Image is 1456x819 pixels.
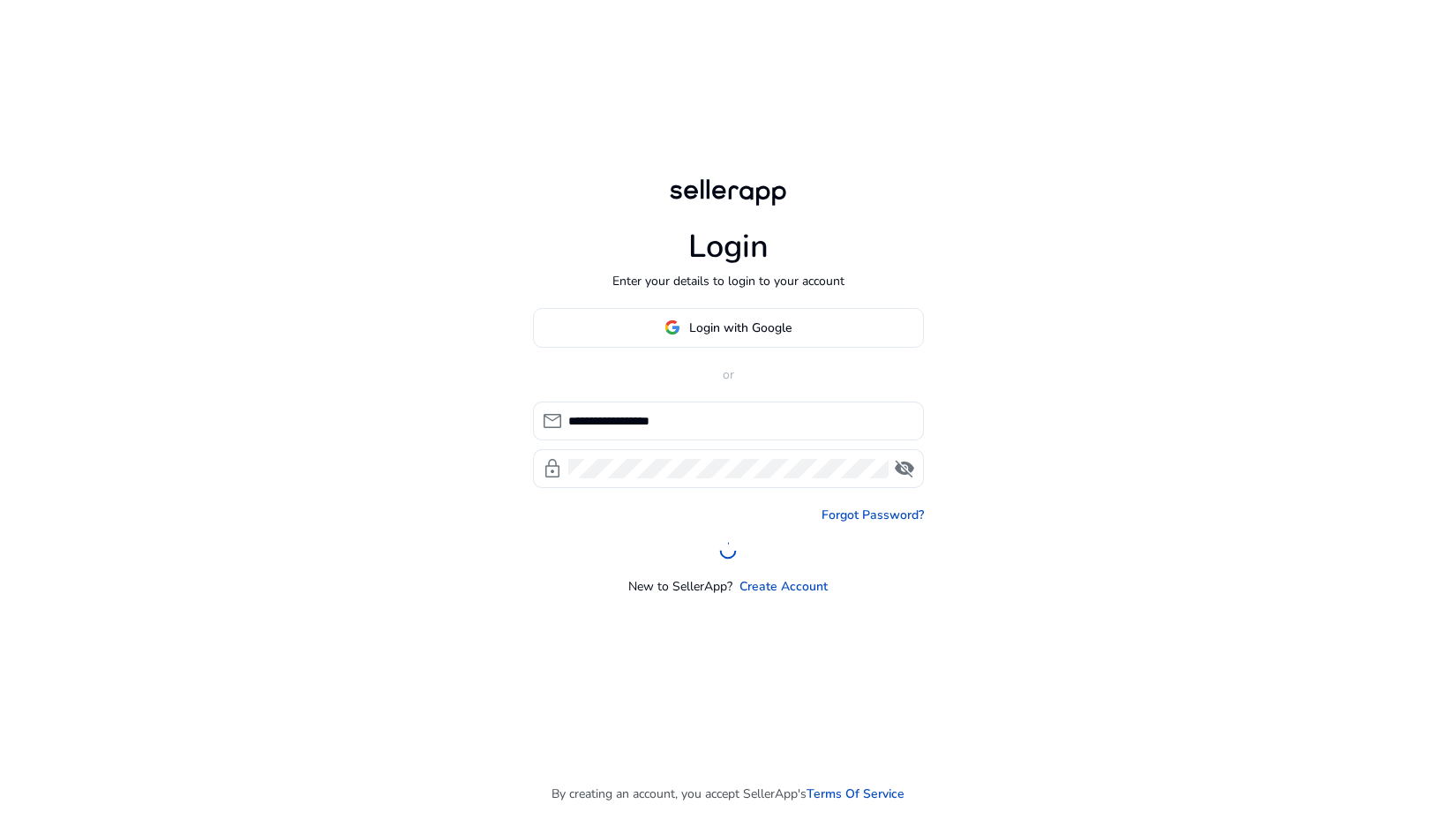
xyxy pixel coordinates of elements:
p: New to SellerApp? [628,577,732,596]
img: google-logo.svg [664,319,680,335]
span: visibility_off [894,458,915,479]
span: lock [542,458,563,479]
a: Create Account [739,577,828,596]
button: Login with Google [533,308,924,348]
p: or [533,365,924,384]
span: Login with Google [689,319,792,337]
a: Forgot Password? [822,506,924,524]
h1: Login [688,228,769,266]
span: mail [542,410,563,432]
p: Enter your details to login to your account [612,272,844,290]
a: Terms Of Service [807,785,904,803]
